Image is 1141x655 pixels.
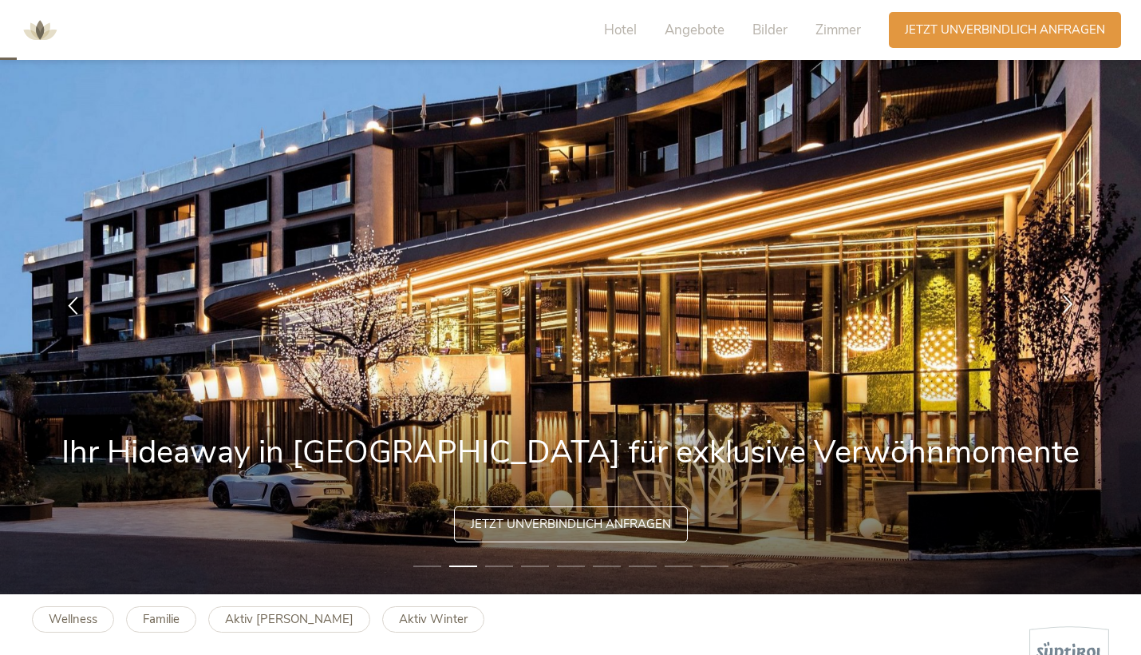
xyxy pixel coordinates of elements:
[604,21,637,39] span: Hotel
[16,6,64,54] img: AMONTI & LUNARIS Wellnessresort
[143,611,180,627] b: Familie
[471,516,671,533] span: Jetzt unverbindlich anfragen
[752,21,788,39] span: Bilder
[399,611,468,627] b: Aktiv Winter
[32,606,114,633] a: Wellness
[815,21,861,39] span: Zimmer
[382,606,484,633] a: Aktiv Winter
[905,22,1105,38] span: Jetzt unverbindlich anfragen
[208,606,370,633] a: Aktiv [PERSON_NAME]
[16,24,64,35] a: AMONTI & LUNARIS Wellnessresort
[49,611,97,627] b: Wellness
[126,606,196,633] a: Familie
[665,21,724,39] span: Angebote
[225,611,353,627] b: Aktiv [PERSON_NAME]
